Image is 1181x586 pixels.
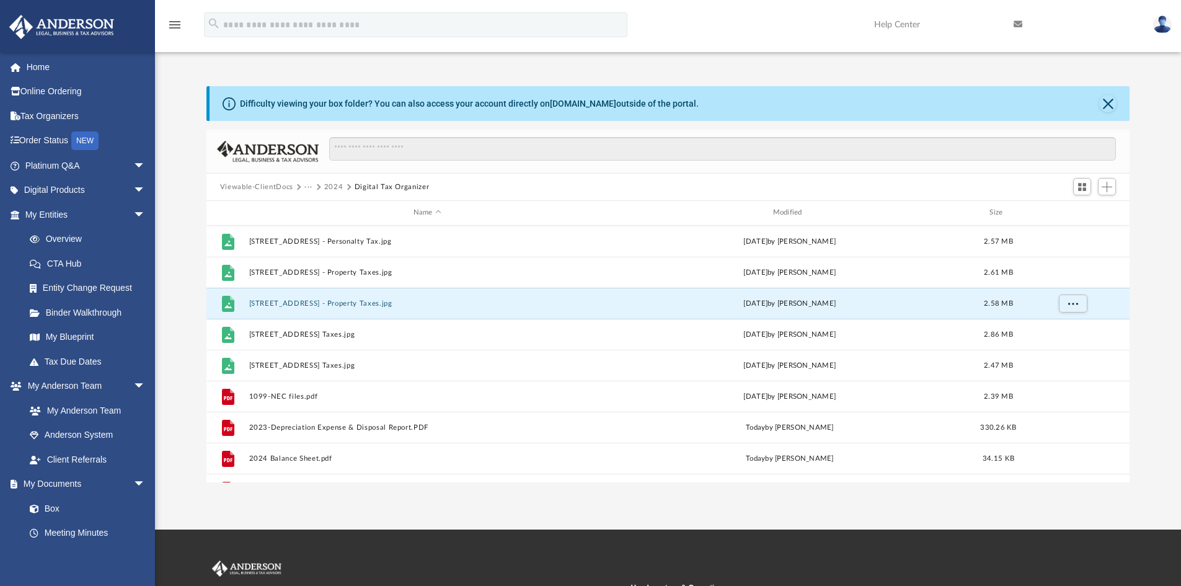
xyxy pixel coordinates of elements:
span: 2.39 MB [984,393,1013,399]
a: Meeting Minutes [17,521,158,546]
span: 2.58 MB [984,300,1013,306]
span: 34.15 KB [983,455,1014,461]
span: today [746,424,765,430]
a: Platinum Q&Aarrow_drop_down [9,153,164,178]
img: Anderson Advisors Platinum Portal [210,561,284,577]
a: My Blueprint [17,325,158,350]
div: [DATE] by [PERSON_NAME] [611,236,968,247]
a: Entity Change Request [17,276,164,301]
span: 2.47 MB [984,362,1013,368]
div: [DATE] by [PERSON_NAME] [611,267,968,278]
i: menu [167,17,182,32]
button: Switch to Grid View [1073,178,1092,195]
div: Modified [611,207,968,218]
button: 2024 Balance Sheet.pdf [249,455,606,463]
div: Name [248,207,605,218]
div: id [212,207,243,218]
a: My Anderson Team [17,398,152,423]
a: Overview [17,227,164,252]
button: More options [1058,294,1087,313]
button: Digital Tax Organizer [355,182,430,193]
span: arrow_drop_down [133,178,158,203]
div: [DATE] by [PERSON_NAME] [611,329,968,340]
button: [STREET_ADDRESS] Taxes.jpg [249,362,606,370]
div: NEW [71,131,99,150]
div: id [1028,207,1115,218]
span: 2.57 MB [984,238,1013,244]
button: [STREET_ADDRESS] - Property Taxes.jpg [249,300,606,308]
a: Tax Organizers [9,104,164,128]
button: ··· [304,182,312,193]
span: 2.86 MB [984,331,1013,337]
button: [STREET_ADDRESS] - Property Taxes.jpg [249,269,606,277]
button: Close [1099,95,1117,112]
div: [DATE] by [PERSON_NAME] [611,391,968,402]
a: Anderson System [17,423,158,448]
i: search [207,17,221,30]
a: Online Ordering [9,79,164,104]
span: today [746,455,765,461]
div: grid [206,226,1130,482]
button: [STREET_ADDRESS] Taxes.jpg [249,331,606,339]
div: by [PERSON_NAME] [611,422,968,433]
a: [DOMAIN_NAME] [550,99,616,109]
a: Box [17,496,152,521]
a: CTA Hub [17,251,164,276]
span: 330.26 KB [980,424,1016,430]
a: My Anderson Teamarrow_drop_down [9,374,158,399]
a: Binder Walkthrough [17,300,164,325]
span: arrow_drop_down [133,153,158,179]
a: Order StatusNEW [9,128,164,154]
span: arrow_drop_down [133,472,158,497]
button: 1099-NEC files.pdf [249,393,606,401]
div: [DATE] by [PERSON_NAME] [611,298,968,309]
a: My Entitiesarrow_drop_down [9,202,164,227]
button: Add [1098,178,1117,195]
button: 2023-Depreciation Expense & Disposal Report.PDF [249,424,606,432]
a: My Documentsarrow_drop_down [9,472,158,497]
span: arrow_drop_down [133,374,158,399]
img: User Pic [1153,16,1172,33]
a: Tax Due Dates [17,349,164,374]
span: 2.61 MB [984,269,1013,275]
button: 2024 [324,182,343,193]
a: Digital Productsarrow_drop_down [9,178,164,203]
input: Search files and folders [329,137,1116,161]
button: [STREET_ADDRESS] - Personalty Tax.jpg [249,238,606,246]
a: Client Referrals [17,447,158,472]
div: [DATE] by [PERSON_NAME] [611,360,968,371]
div: by [PERSON_NAME] [611,453,968,464]
a: Home [9,55,164,79]
img: Anderson Advisors Platinum Portal [6,15,118,39]
button: Viewable-ClientDocs [220,182,293,193]
span: arrow_drop_down [133,202,158,228]
div: Difficulty viewing your box folder? You can also access your account directly on outside of the p... [240,97,699,110]
div: Size [973,207,1023,218]
a: menu [167,24,182,32]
